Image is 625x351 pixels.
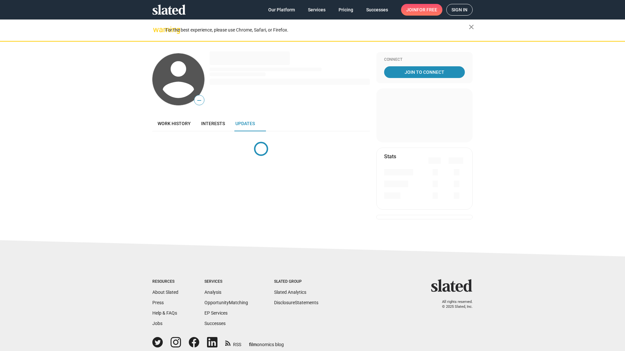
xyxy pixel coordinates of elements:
a: Slated Analytics [274,290,306,295]
span: film [249,342,257,347]
div: Connect [384,57,465,62]
span: Join [406,4,437,16]
a: Help & FAQs [152,310,177,316]
div: For the best experience, please use Chrome, Safari, or Firefox. [165,26,469,34]
a: Joinfor free [401,4,442,16]
a: Updates [230,116,260,131]
a: Jobs [152,321,162,326]
a: Work history [152,116,196,131]
a: Our Platform [263,4,300,16]
a: DisclosureStatements [274,300,318,305]
div: Services [204,279,248,284]
a: EP Services [204,310,228,316]
span: Work history [158,121,191,126]
div: Resources [152,279,178,284]
a: Press [152,300,164,305]
div: Slated Group [274,279,318,284]
a: Pricing [333,4,358,16]
a: Services [303,4,331,16]
a: Sign in [446,4,473,16]
span: Interests [201,121,225,126]
span: Services [308,4,326,16]
span: Pricing [339,4,353,16]
a: Interests [196,116,230,131]
a: About Slated [152,290,178,295]
a: Join To Connect [384,66,465,78]
a: OpportunityMatching [204,300,248,305]
span: Our Platform [268,4,295,16]
a: Successes [361,4,393,16]
span: — [194,96,204,105]
span: for free [417,4,437,16]
a: Analysis [204,290,221,295]
span: Sign in [451,4,467,15]
span: Join To Connect [385,66,464,78]
span: Updates [235,121,255,126]
mat-card-title: Stats [384,153,396,160]
mat-icon: warning [153,26,161,33]
mat-icon: close [467,23,475,31]
a: filmonomics blog [249,336,284,348]
a: RSS [225,338,241,348]
span: Successes [366,4,388,16]
a: Successes [204,321,226,326]
p: All rights reserved. © 2025 Slated, Inc. [435,300,473,309]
